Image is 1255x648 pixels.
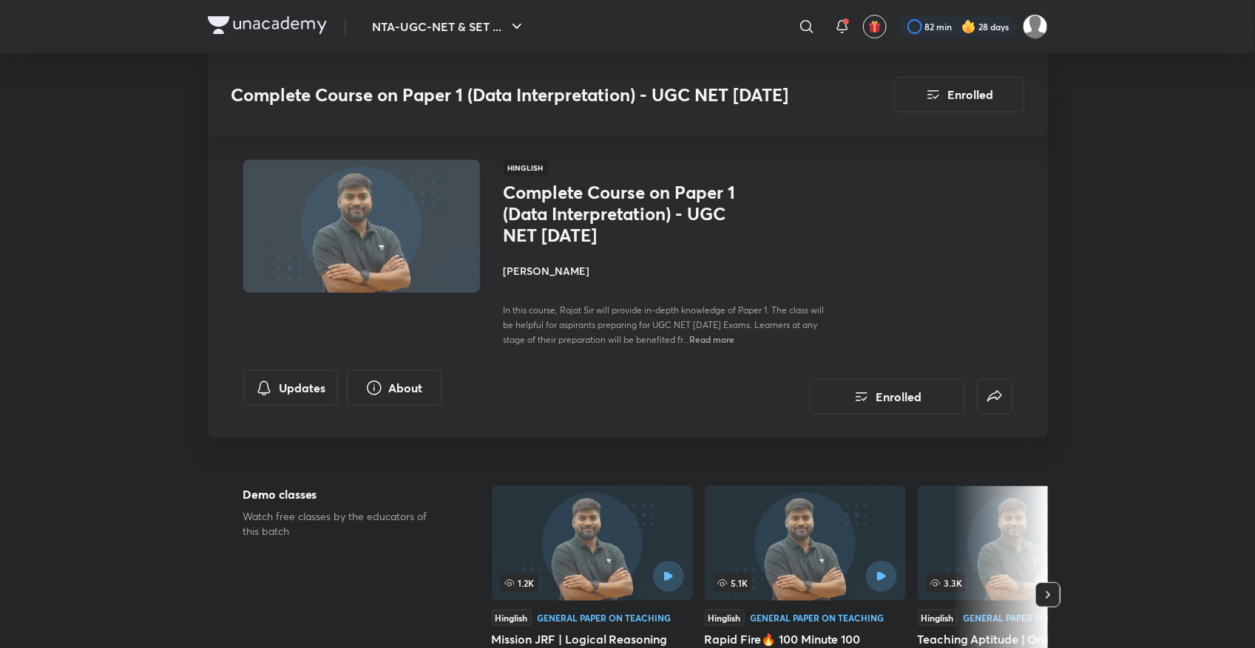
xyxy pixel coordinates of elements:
[961,19,976,34] img: streak
[863,15,887,38] button: avatar
[240,158,481,294] img: Thumbnail
[894,77,1024,112] button: Enrolled
[364,12,535,41] button: NTA-UGC-NET & SET ...
[347,370,442,406] button: About
[868,20,882,33] img: avatar
[208,16,327,34] img: Company Logo
[538,613,672,622] div: General Paper on Teaching
[690,333,735,345] span: Read more
[918,610,958,626] div: Hinglish
[231,84,811,106] h3: Complete Course on Paper 1 (Data Interpretation) - UGC NET [DATE]
[243,485,444,503] h5: Demo classes
[714,574,751,592] span: 5.1K
[927,574,966,592] span: 3.3K
[504,182,745,245] h1: Complete Course on Paper 1 (Data Interpretation) - UGC NET [DATE]
[1023,14,1048,39] img: Sakshi Nath
[501,574,538,592] span: 1.2K
[705,610,745,626] div: Hinglish
[751,613,884,622] div: General Paper on Teaching
[208,16,327,38] a: Company Logo
[492,610,532,626] div: Hinglish
[810,379,965,415] button: Enrolled
[243,370,338,406] button: Updates
[977,379,1012,415] button: false
[504,160,548,176] span: Hinglish
[243,509,444,539] p: Watch free classes by the educators of this batch
[504,263,835,279] h4: [PERSON_NAME]
[504,304,825,345] span: In this course, Rajat Sir will provide in-depth knowledge of Paper 1. The class will be helpful f...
